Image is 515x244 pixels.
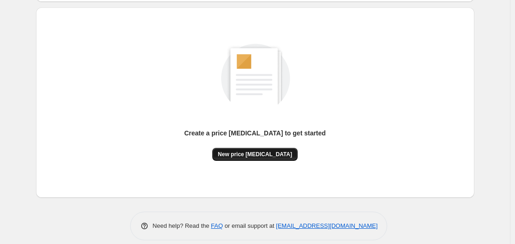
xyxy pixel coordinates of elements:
[153,222,211,229] span: Need help? Read the
[184,128,326,138] p: Create a price [MEDICAL_DATA] to get started
[211,222,223,229] a: FAQ
[218,151,292,158] span: New price [MEDICAL_DATA]
[276,222,377,229] a: [EMAIL_ADDRESS][DOMAIN_NAME]
[223,222,276,229] span: or email support at
[212,148,298,161] button: New price [MEDICAL_DATA]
